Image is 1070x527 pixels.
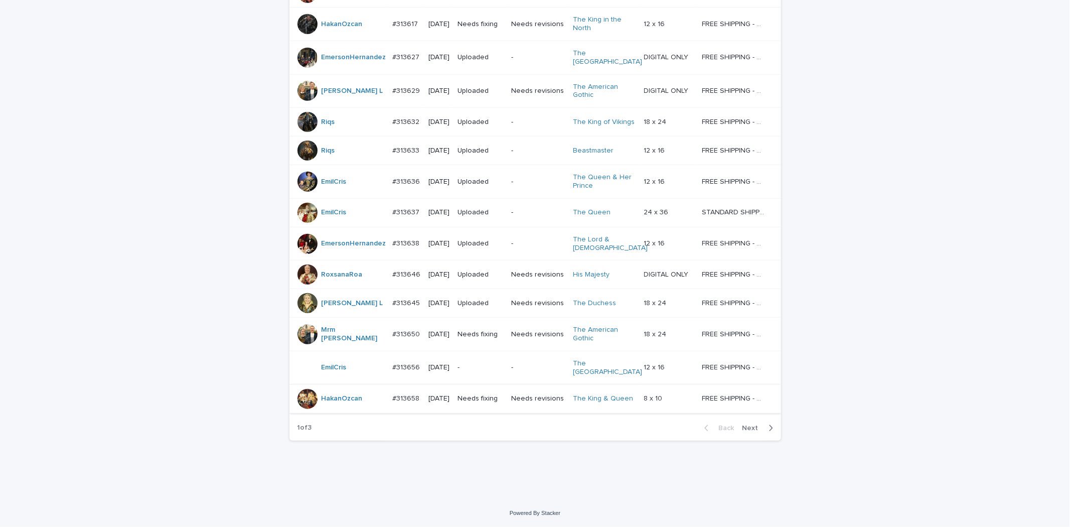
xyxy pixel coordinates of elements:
[428,20,449,29] p: [DATE]
[702,116,767,126] p: FREE SHIPPING - preview in 1-2 business days, after your approval delivery will take 5-10 b.d.
[644,361,667,372] p: 12 x 16
[573,173,636,190] a: The Queen & Her Prince
[322,87,383,95] a: [PERSON_NAME] L
[289,74,781,108] tr: [PERSON_NAME] L #313629#313629 [DATE]UploadedNeeds revisionsThe American Gothic DIGITAL ONLYDIGIT...
[322,239,386,248] a: EmersonHernandez
[644,116,669,126] p: 18 x 24
[511,178,565,186] p: -
[702,361,767,372] p: FREE SHIPPING - preview in 1-2 business days, after your approval delivery will take 5-10 b.d.
[392,18,420,29] p: #313617
[289,384,781,413] tr: HakanOzcan #313658#313658 [DATE]Needs fixingNeeds revisionsThe King & Queen 8 x 108 x 10 FREE SHI...
[702,18,767,29] p: FREE SHIPPING - preview in 1-2 business days, after your approval delivery will take 5-10 b.d.
[322,147,335,155] a: Riqs
[702,237,767,248] p: FREE SHIPPING - preview in 1-2 business days, after your approval delivery will take 5-10 b.d.
[392,237,421,248] p: #313638
[573,326,636,343] a: The American Gothic
[322,271,363,279] a: RoxsanaRoa
[702,297,767,308] p: FREE SHIPPING - preview in 1-2 business days, after your approval delivery will take 5-10 b.d.
[573,208,610,217] a: The Queen
[428,208,449,217] p: [DATE]
[457,147,503,155] p: Uploaded
[573,118,635,126] a: The King of Vikings
[457,53,503,62] p: Uploaded
[289,260,781,289] tr: RoxsanaRoa #313646#313646 [DATE]UploadedNeeds revisionsHis Majesty DIGITAL ONLYDIGITAL ONLY FREE ...
[702,269,767,279] p: FREE SHIPPING - preview in 1-2 business days, after your approval delivery will take 5-10 b.d.
[428,147,449,155] p: [DATE]
[511,330,565,339] p: Needs revisions
[573,49,642,66] a: The [GEOGRAPHIC_DATA]
[322,53,386,62] a: EmersonHernandez
[457,394,503,403] p: Needs fixing
[289,108,781,137] tr: Riqs #313632#313632 [DATE]Uploaded-The King of Vikings 18 x 2418 x 24 FREE SHIPPING - preview in ...
[392,206,421,217] p: #313637
[457,330,503,339] p: Needs fixing
[511,53,565,62] p: -
[289,41,781,74] tr: EmersonHernandez #313627#313627 [DATE]Uploaded-The [GEOGRAPHIC_DATA] DIGITAL ONLYDIGITAL ONLY FRE...
[573,394,633,403] a: The King & Queen
[392,176,422,186] p: #313636
[702,145,767,155] p: FREE SHIPPING - preview in 1-2 business days, after your approval delivery will take 5-10 b.d.
[511,299,565,308] p: Needs revisions
[644,85,691,95] p: DIGITAL ONLY
[511,271,565,279] p: Needs revisions
[289,289,781,318] tr: [PERSON_NAME] L #313645#313645 [DATE]UploadedNeeds revisionsThe Duchess 18 x 2418 x 24 FREE SHIPP...
[511,20,565,29] p: Needs revisions
[644,392,665,403] p: 8 x 10
[457,239,503,248] p: Uploaded
[322,394,363,403] a: HakanOzcan
[573,299,616,308] a: The Duchess
[322,299,383,308] a: [PERSON_NAME] L
[322,178,347,186] a: EmilCris
[392,361,422,372] p: #313656
[322,208,347,217] a: EmilCris
[573,359,642,376] a: The [GEOGRAPHIC_DATA]
[644,237,667,248] p: 12 x 16
[322,326,384,343] a: Mrm [PERSON_NAME]
[457,178,503,186] p: Uploaded
[289,165,781,199] tr: EmilCris #313636#313636 [DATE]Uploaded-The Queen & Her Prince 12 x 1612 x 16 FREE SHIPPING - prev...
[644,176,667,186] p: 12 x 16
[644,51,691,62] p: DIGITAL ONLY
[511,394,565,403] p: Needs revisions
[573,147,614,155] a: Beastmaster
[457,20,503,29] p: Needs fixing
[742,425,765,432] span: Next
[428,178,449,186] p: [DATE]
[457,299,503,308] p: Uploaded
[457,271,503,279] p: Uploaded
[457,118,503,126] p: Uploaded
[392,116,421,126] p: #313632
[322,363,347,372] a: EmilCris
[392,328,422,339] p: #313650
[573,271,609,279] a: His Majesty
[702,206,767,217] p: STANDARD SHIPPING - Up to 4 weeks
[289,137,781,165] tr: Riqs #313633#313633 [DATE]Uploaded-Beastmaster 12 x 1612 x 16 FREE SHIPPING - preview in 1-2 busi...
[702,328,767,339] p: FREE SHIPPING - preview in 1-2 business days, after your approval delivery will take 5-10 b.d.
[644,269,691,279] p: DIGITAL ONLY
[573,16,636,33] a: The King in the North
[428,239,449,248] p: [DATE]
[644,18,667,29] p: 12 x 16
[428,87,449,95] p: [DATE]
[702,392,767,403] p: FREE SHIPPING - preview in 1-2 business days, after your approval delivery will take 5-10 b.d.
[510,510,560,516] a: Powered By Stacker
[644,206,671,217] p: 24 x 36
[702,176,767,186] p: FREE SHIPPING - preview in 1-2 business days, after your approval delivery will take 5-10 b.d.
[428,271,449,279] p: [DATE]
[457,208,503,217] p: Uploaded
[511,147,565,155] p: -
[322,118,335,126] a: Riqs
[392,269,422,279] p: #313646
[738,424,781,433] button: Next
[289,318,781,351] tr: Mrm [PERSON_NAME] #313650#313650 [DATE]Needs fixingNeeds revisionsThe American Gothic 18 x 2418 x...
[392,51,421,62] p: #313627
[511,87,565,95] p: Needs revisions
[392,145,421,155] p: #313633
[392,297,422,308] p: #313645
[428,118,449,126] p: [DATE]
[428,394,449,403] p: [DATE]
[428,330,449,339] p: [DATE]
[392,392,421,403] p: #313658
[511,239,565,248] p: -
[289,227,781,260] tr: EmersonHernandez #313638#313638 [DATE]Uploaded-The Lord & [DEMOGRAPHIC_DATA] 12 x 1612 x 16 FREE ...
